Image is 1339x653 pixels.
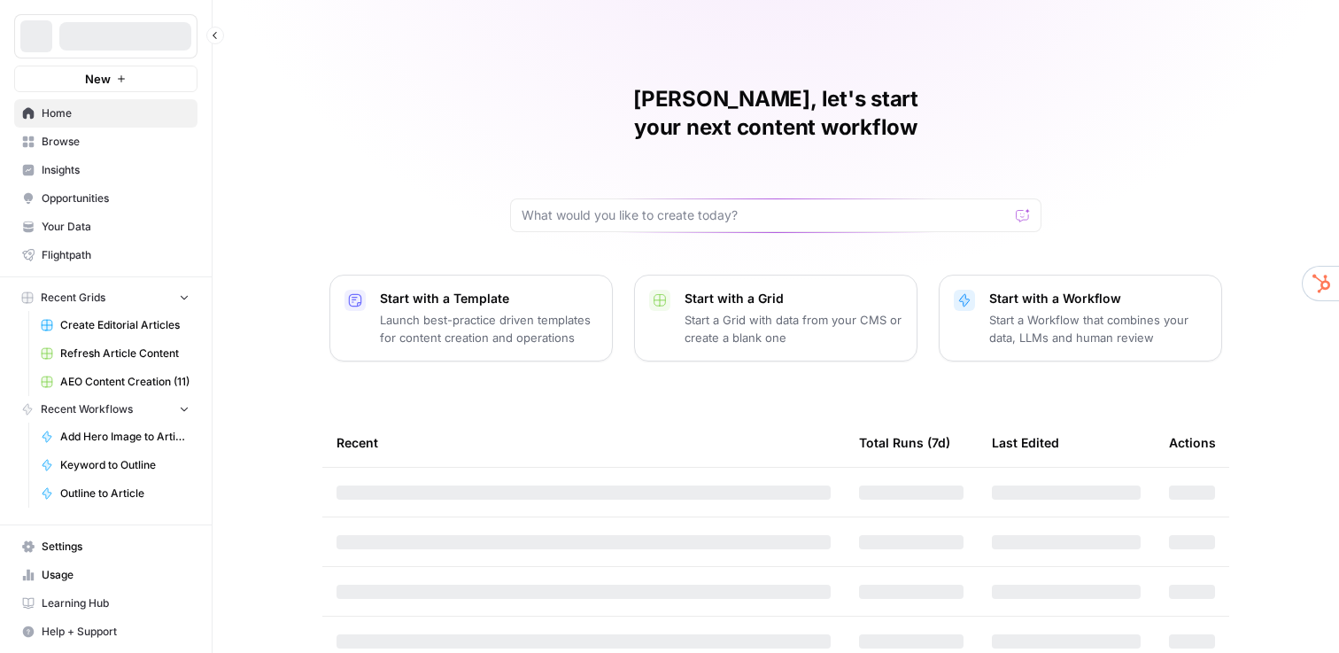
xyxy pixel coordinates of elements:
span: Refresh Article Content [60,346,190,361]
a: Settings [14,533,197,561]
a: Your Data [14,213,197,241]
a: Opportunities [14,184,197,213]
button: Help + Support [14,618,197,646]
span: Learning Hub [42,595,190,611]
a: AEO Content Creation (11) [33,368,197,396]
span: Insights [42,162,190,178]
span: Your Data [42,219,190,235]
a: Outline to Article [33,479,197,508]
span: Keyword to Outline [60,457,190,473]
a: Insights [14,156,197,184]
div: Recent [337,418,831,467]
div: Actions [1169,418,1216,467]
button: Start with a TemplateLaunch best-practice driven templates for content creation and operations [329,275,613,361]
button: Start with a GridStart a Grid with data from your CMS or create a blank one [634,275,917,361]
a: Create Editorial Articles [33,311,197,339]
span: Outline to Article [60,486,190,501]
button: New [14,66,197,92]
a: Flightpath [14,241,197,269]
button: Start with a WorkflowStart a Workflow that combines your data, LLMs and human review [939,275,1222,361]
button: Recent Grids [14,284,197,311]
span: Settings [42,539,190,555]
a: Usage [14,561,197,589]
p: Launch best-practice driven templates for content creation and operations [380,311,598,346]
a: Browse [14,128,197,156]
p: Start a Grid with data from your CMS or create a blank one [685,311,902,346]
p: Start with a Workflow [989,290,1207,307]
p: Start a Workflow that combines your data, LLMs and human review [989,311,1207,346]
span: Create Editorial Articles [60,317,190,333]
p: Start with a Template [380,290,598,307]
span: Usage [42,567,190,583]
div: Total Runs (7d) [859,418,950,467]
a: Add Hero Image to Article [33,423,197,451]
a: Refresh Article Content [33,339,197,368]
a: Home [14,99,197,128]
span: Home [42,105,190,121]
span: New [85,70,111,88]
span: Recent Workflows [41,401,133,417]
button: Recent Workflows [14,396,197,423]
span: Add Hero Image to Article [60,429,190,445]
input: What would you like to create today? [522,206,1009,224]
span: Help + Support [42,624,190,640]
a: Learning Hub [14,589,197,618]
span: Opportunities [42,190,190,206]
div: Last Edited [992,418,1059,467]
span: Browse [42,134,190,150]
span: Flightpath [42,247,190,263]
p: Start with a Grid [685,290,902,307]
span: AEO Content Creation (11) [60,374,190,390]
span: Recent Grids [41,290,105,306]
a: Keyword to Outline [33,451,197,479]
h1: [PERSON_NAME], let's start your next content workflow [510,85,1041,142]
